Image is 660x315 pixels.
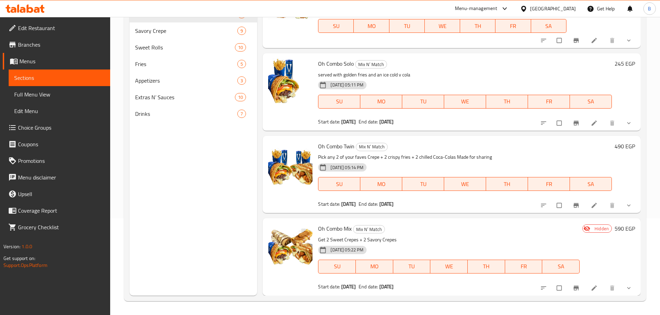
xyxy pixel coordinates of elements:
p: served with golden fries and an ice cold v cola [318,71,612,79]
svg: Show Choices [625,37,632,44]
button: Branch-specific-item [569,198,585,213]
nav: Menu sections [130,3,257,125]
span: Choice Groups [18,123,105,132]
span: 1.0.0 [21,242,32,251]
span: TU [405,96,441,106]
span: Oh Combo Solo [318,58,354,69]
a: Sections [9,70,110,86]
span: [DATE] 05:11 PM [328,82,366,88]
a: Coverage Report [3,202,110,219]
span: TH [489,96,525,106]
span: Version: [3,242,20,251]
button: SA [542,260,580,274]
svg: Show Choices [625,120,632,127]
div: Mix N’ Match [353,225,385,233]
a: Menus [3,53,110,70]
p: Pick any 2 of your faves Crepe + 2 crispy fries + 2 chilled Coca-Colas Made for sharing [318,153,612,161]
span: Menu disclaimer [18,173,105,182]
a: Branches [3,36,110,53]
span: Select to update [553,34,567,47]
div: Mix N’ Match [355,60,387,68]
div: Extras N’ Sauces10 [130,89,257,105]
div: Menu-management [455,4,498,13]
b: [DATE] [341,282,356,291]
button: Branch-specific-item [569,33,585,48]
span: [DATE] 05:14 PM [328,164,366,171]
span: WE [447,179,483,189]
span: Menus [19,57,105,65]
h6: 590 EGP [615,224,635,233]
button: TH [486,177,528,191]
span: Promotions [18,157,105,165]
span: Full Menu View [14,90,105,99]
span: TU [392,21,422,31]
span: FR [498,21,528,31]
span: Start date: [318,200,340,209]
span: SA [573,96,609,106]
span: Coverage Report [18,206,105,215]
span: Mix N’ Match [355,61,387,68]
a: Grocery Checklist [3,219,110,235]
a: Upsell [3,186,110,202]
div: Appetizers3 [130,72,257,89]
span: Fries [135,60,238,68]
span: Appetizers [135,76,238,85]
button: FR [528,177,570,191]
button: show more [621,33,638,48]
span: MO [359,261,390,271]
div: items [235,93,246,101]
span: Sections [14,74,105,82]
span: SA [545,261,577,271]
div: Fries5 [130,56,257,72]
button: MO [354,19,389,33]
button: delete [605,115,621,131]
button: TH [468,260,505,274]
span: Start date: [318,282,340,291]
span: Branches [18,40,105,49]
a: Coupons [3,136,110,152]
span: MO [357,21,386,31]
button: show more [621,115,638,131]
div: Extras N’ Sauces [135,93,235,101]
span: MO [363,179,399,189]
a: Edit Restaurant [3,20,110,36]
a: Edit menu item [591,285,599,291]
b: [DATE] [341,117,356,126]
button: SU [318,19,354,33]
div: items [235,43,246,52]
div: Sweet Rolls10 [130,39,257,56]
button: sort-choices [536,33,553,48]
p: Get 2 Sweet Crepes + 2 Savory Crepes [318,235,580,244]
span: End date: [359,200,378,209]
a: Edit menu item [591,120,599,127]
a: Support.OpsPlatform [3,261,47,270]
button: SA [531,19,566,33]
span: Hidden [592,225,611,232]
button: TU [389,19,425,33]
span: Savory Crepe [135,27,238,35]
span: 10 [235,94,246,101]
span: TH [489,179,525,189]
button: WE [430,260,468,274]
span: Mix N’ Match [353,225,385,233]
span: 7 [238,111,246,117]
button: TU [393,260,431,274]
button: sort-choices [536,198,553,213]
button: WE [425,19,460,33]
span: Sweet Rolls [135,43,235,52]
button: SU [318,260,356,274]
span: Select to update [553,199,567,212]
span: WE [428,21,457,31]
button: FR [495,19,531,33]
span: 3 [238,77,246,84]
button: WE [444,95,486,109]
button: delete [605,198,621,213]
b: [DATE] [379,200,394,209]
div: Mix N’ Match [356,143,388,151]
span: TH [463,21,493,31]
h6: 245 EGP [615,59,635,68]
span: SA [573,179,609,189]
span: SU [321,96,358,106]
